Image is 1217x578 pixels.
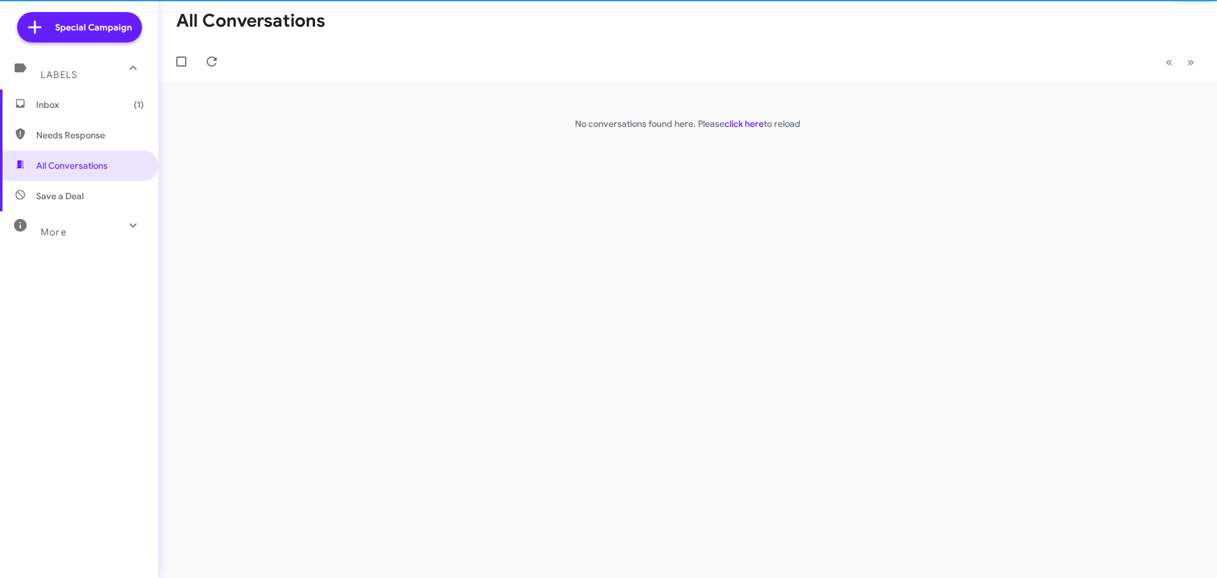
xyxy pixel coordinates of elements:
span: Save a Deal [36,190,84,202]
nav: Page navigation example [1159,49,1202,75]
a: Special Campaign [17,12,142,43]
span: Labels [41,69,77,81]
span: More [41,227,67,238]
span: Needs Response [36,129,144,141]
a: click here [724,118,764,129]
span: » [1187,54,1194,70]
p: No conversations found here. Please to reload [158,117,1217,130]
h1: All Conversations [176,11,325,31]
span: Inbox [36,98,144,111]
button: Next [1180,49,1202,75]
span: All Conversations [36,159,108,172]
span: « [1166,54,1173,70]
span: (1) [134,98,144,111]
span: Special Campaign [55,21,132,34]
button: Previous [1158,49,1180,75]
